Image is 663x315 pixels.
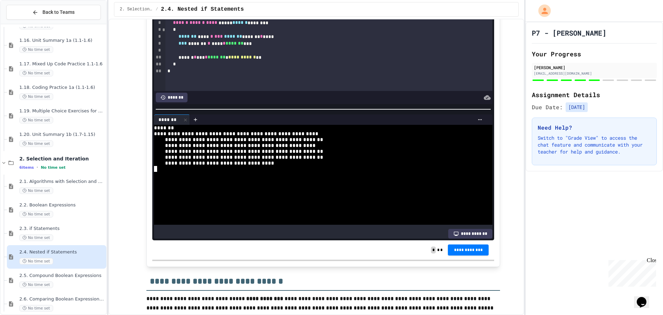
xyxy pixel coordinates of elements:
span: No time set [19,281,53,288]
span: 2.1. Algorithms with Selection and Repetition [19,179,105,185]
span: [DATE] [566,102,588,112]
h1: P7 - [PERSON_NAME] [532,28,606,38]
span: 2.4. Nested if Statements [161,5,244,13]
span: No time set [41,165,66,170]
span: No time set [19,187,53,194]
span: No time set [19,140,53,147]
span: 2.4. Nested if Statements [19,249,105,255]
iframe: chat widget [634,287,656,308]
span: 1.19. Multiple Choice Exercises for Unit 1a (1.1-1.6) [19,108,105,114]
span: 2. Selection and Iteration [120,7,153,12]
span: No time set [19,305,53,312]
span: 2.2. Boolean Expressions [19,202,105,208]
span: No time set [19,46,53,53]
div: [EMAIL_ADDRESS][DOMAIN_NAME] [534,71,655,76]
span: No time set [19,258,53,265]
div: [PERSON_NAME] [534,64,655,71]
span: • [37,165,38,170]
span: 2.5. Compound Boolean Expressions [19,273,105,279]
span: Due Date: [532,103,563,111]
div: My Account [531,3,552,19]
button: Back to Teams [6,5,101,20]
iframe: chat widget [606,257,656,287]
span: No time set [19,234,53,241]
p: Switch to "Grade View" to access the chat feature and communicate with your teacher for help and ... [538,135,651,155]
span: 1.18. Coding Practice 1a (1.1-1.6) [19,85,105,91]
h3: Need Help? [538,123,651,132]
span: 2.3. if Statements [19,226,105,232]
span: 2. Selection and Iteration [19,156,105,162]
span: / [156,7,158,12]
h2: Your Progress [532,49,657,59]
span: 2.6. Comparing Boolean Expressions ([PERSON_NAME] Laws) [19,296,105,302]
span: No time set [19,70,53,76]
span: 6 items [19,165,34,170]
div: Chat with us now!Close [3,3,48,44]
span: No time set [19,211,53,217]
span: No time set [19,117,53,123]
span: 1.16. Unit Summary 1a (1.1-1.6) [19,38,105,44]
h2: Assignment Details [532,90,657,100]
span: Back to Teams [42,9,75,16]
span: 1.17. Mixed Up Code Practice 1.1-1.6 [19,61,105,67]
span: No time set [19,93,53,100]
span: 1.20. Unit Summary 1b (1.7-1.15) [19,132,105,138]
